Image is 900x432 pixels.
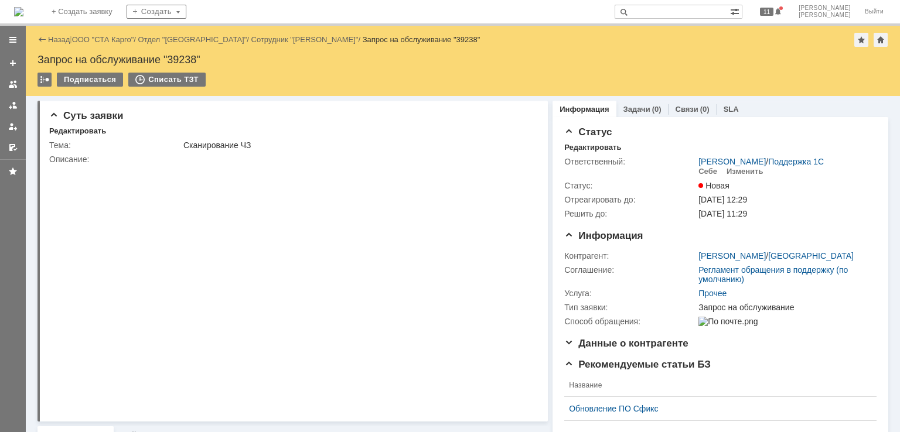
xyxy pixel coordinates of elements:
span: Рекомендуемые статьи БЗ [564,359,711,370]
a: Заявки на командах [4,75,22,94]
div: Тема: [49,140,181,150]
div: Сделать домашней страницей [874,33,888,47]
span: [PERSON_NAME] [799,12,851,19]
div: / [72,35,138,44]
div: Услуга: [564,289,696,298]
div: / [138,35,251,44]
div: / [698,251,854,260]
img: По почте.png [698,317,758,326]
div: Работа с массовостью [37,73,52,87]
a: Связи [676,105,698,114]
a: [PERSON_NAME] [698,157,766,166]
a: Задачи [623,105,650,114]
a: Заявки в моей ответственности [4,96,22,115]
a: ООО "СТА Карго" [72,35,134,44]
a: Назад [48,35,70,44]
div: Решить до: [564,209,696,218]
a: Поддержка 1С [768,157,824,166]
div: (0) [700,105,710,114]
a: Мои согласования [4,138,22,157]
a: SLA [724,105,739,114]
div: Добавить в избранное [854,33,868,47]
span: Информация [564,230,643,241]
a: Отдел "[GEOGRAPHIC_DATA]" [138,35,247,44]
div: / [698,157,824,166]
span: Статус [564,126,612,138]
div: Способ обращения: [564,317,696,326]
a: Обновление ПО Сфикс [569,404,862,413]
div: (0) [652,105,662,114]
a: [GEOGRAPHIC_DATA] [768,251,854,260]
th: Название [564,374,867,397]
div: Изменить [727,167,763,176]
div: Себе [698,167,717,176]
a: [PERSON_NAME] [698,251,766,260]
a: Прочее [698,289,727,298]
div: | [70,35,71,43]
img: logo [14,7,23,16]
div: Контрагент: [564,251,696,260]
div: Редактировать [564,143,621,152]
div: Запрос на обслуживание [698,303,871,312]
div: Соглашение: [564,265,696,275]
span: [DATE] 12:29 [698,195,747,204]
span: Расширенный поиск [730,5,742,16]
a: Создать заявку [4,54,22,73]
div: Сканирование ЧЗ [183,140,531,150]
span: Новая [698,181,729,190]
div: Запрос на обслуживание "39238" [363,35,480,44]
div: Запрос на обслуживание "39238" [37,54,888,66]
div: Тип заявки: [564,303,696,312]
div: Редактировать [49,126,106,136]
div: Отреагировать до: [564,195,696,204]
span: Данные о контрагенте [564,338,688,349]
div: Создать [127,5,186,19]
div: Ответственный: [564,157,696,166]
a: Информация [560,105,609,114]
a: Перейти на домашнюю страницу [14,7,23,16]
div: Статус: [564,181,696,190]
a: Сотрудник "[PERSON_NAME]" [251,35,359,44]
span: [PERSON_NAME] [799,5,851,12]
a: Регламент обращения в поддержку (по умолчанию) [698,265,848,284]
span: [DATE] 11:29 [698,209,747,218]
div: / [251,35,363,44]
a: Мои заявки [4,117,22,136]
span: 11 [760,8,773,16]
span: Суть заявки [49,110,123,121]
div: Описание: [49,155,534,164]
